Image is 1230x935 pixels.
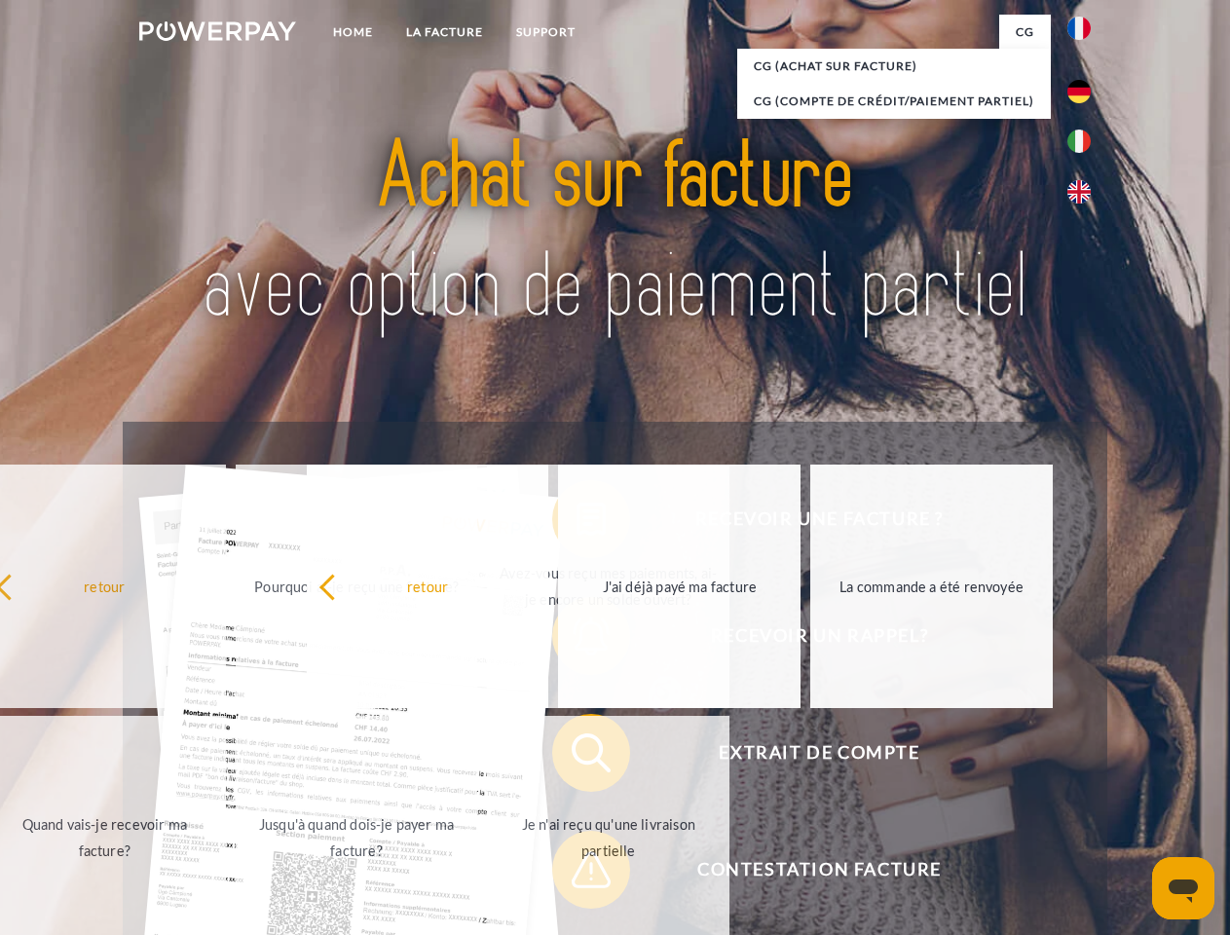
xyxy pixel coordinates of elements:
div: Pourquoi ai-je reçu une facture? [247,573,466,599]
img: de [1067,80,1091,103]
div: La commande a été renvoyée [822,573,1041,599]
button: Contestation Facture [552,831,1059,909]
img: fr [1067,17,1091,40]
img: it [1067,130,1091,153]
a: CG (Compte de crédit/paiement partiel) [737,84,1051,119]
div: retour [318,573,538,599]
a: CG [999,15,1051,50]
a: Support [500,15,592,50]
img: title-powerpay_fr.svg [186,93,1044,373]
div: Je n'ai reçu qu'une livraison partielle [499,811,718,864]
button: Extrait de compte [552,714,1059,792]
span: Extrait de compte [580,714,1058,792]
img: en [1067,180,1091,204]
a: Home [317,15,390,50]
a: CG (achat sur facture) [737,49,1051,84]
div: J'ai déjà payé ma facture [570,573,789,599]
div: Jusqu'à quand dois-je payer ma facture? [247,811,466,864]
iframe: Bouton de lancement de la fenêtre de messagerie [1152,857,1214,919]
img: logo-powerpay-white.svg [139,21,296,41]
a: LA FACTURE [390,15,500,50]
span: Contestation Facture [580,831,1058,909]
